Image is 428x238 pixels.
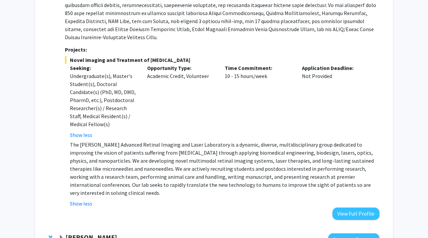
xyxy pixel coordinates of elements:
[147,64,215,72] p: Opportunity Type:
[142,64,220,139] div: Academic Credit, Volunteer
[70,200,92,208] button: Show less
[70,72,137,128] div: Undergraduate(s), Master's Student(s), Doctoral Candidate(s) (PhD, MD, DMD, PharmD, etc.), Postdo...
[297,64,374,139] div: Not Provided
[225,64,292,72] p: Time Commitment:
[332,208,380,220] button: View Full Profile
[302,64,369,72] p: Application Deadline:
[65,46,87,53] strong: Projects:
[65,56,380,64] span: Novel imaging and Treatment of [MEDICAL_DATA]
[70,141,380,197] p: The [PERSON_NAME] Advanced Retinal Imaging and Laser Laboratory is a dynamic, diverse, multidisci...
[70,64,137,72] p: Seeking:
[5,208,28,233] iframe: Chat
[220,64,297,139] div: 10 - 15 hours/week
[70,131,92,139] button: Show less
